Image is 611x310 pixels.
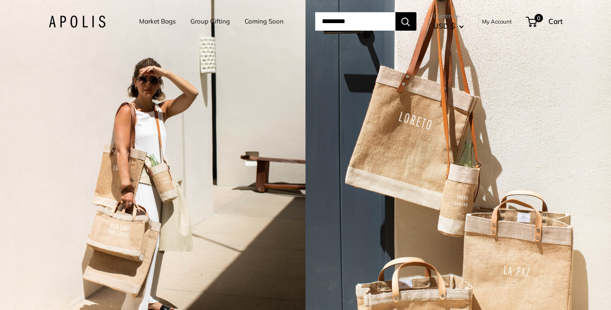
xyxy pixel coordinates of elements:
a: Coming Soon [245,16,284,27]
span: Currency [433,10,464,22]
a: Market Bags [139,16,176,27]
span: Cart [548,17,563,26]
input: Search... [315,12,395,31]
span: USD $ [433,21,455,30]
button: Search [395,12,416,31]
a: 0 Cart [527,15,563,28]
button: USD $ [433,19,464,33]
a: My Account [482,16,512,26]
span: 0 [534,14,543,22]
a: Group Gifting [190,16,230,27]
img: Apolis [49,16,105,28]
